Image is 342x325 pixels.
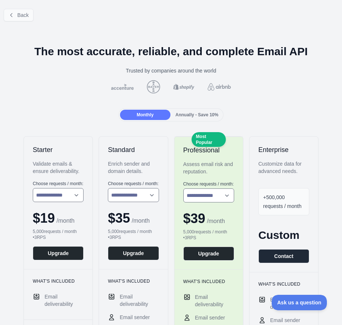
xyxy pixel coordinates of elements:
[272,295,327,310] iframe: Toggle Customer Support
[270,296,309,311] span: Email deliverability
[45,293,84,308] span: Email deliverability
[33,278,84,284] h3: What's included
[108,278,159,284] h3: What's included
[195,293,234,308] span: Email deliverability
[258,281,309,287] h3: What's included
[120,293,159,308] span: Email deliverability
[183,279,234,285] h3: What's included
